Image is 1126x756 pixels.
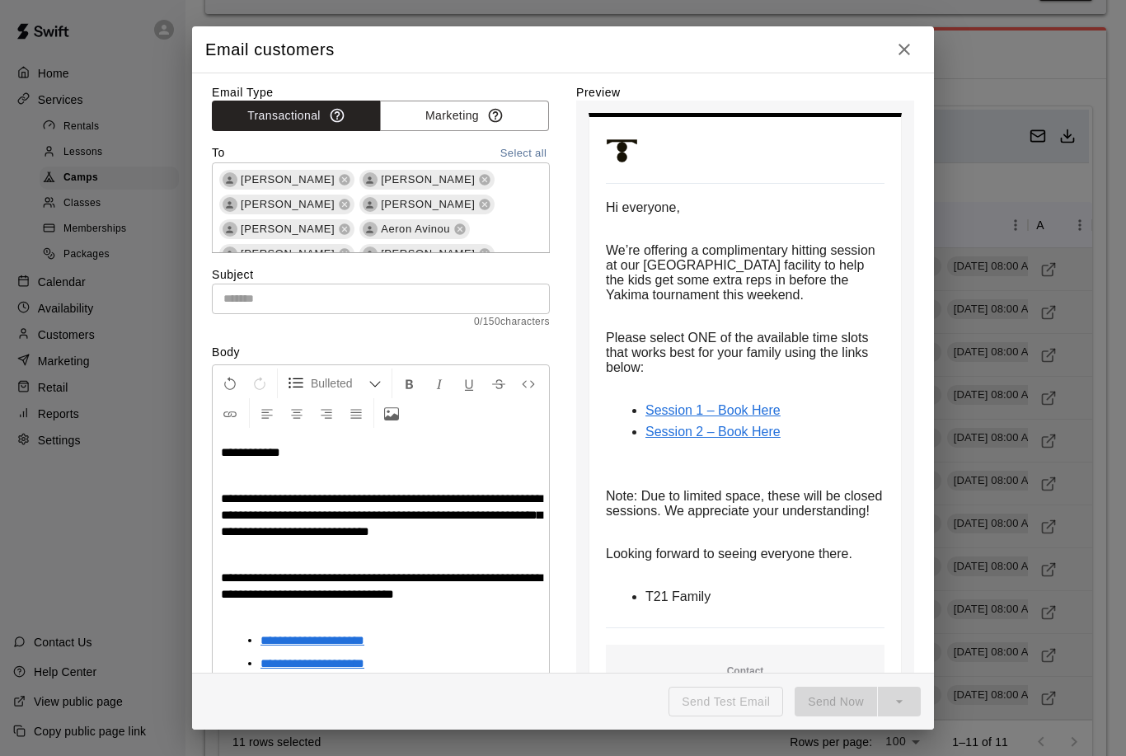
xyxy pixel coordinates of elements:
span: Looking forward to seeing everyone there. [606,547,852,561]
span: [PERSON_NAME] [234,221,341,237]
span: [PERSON_NAME] [234,246,341,262]
a: Session 2 – Book Here [645,425,781,439]
span: T21 Family [645,589,711,603]
div: [PERSON_NAME] [359,195,495,214]
button: Redo [246,369,274,398]
label: Preview [576,84,914,101]
span: [PERSON_NAME] [234,196,341,213]
h5: Email customers [205,39,335,61]
span: [PERSON_NAME] [234,171,341,188]
div: Christina Strudwick [363,197,378,212]
button: Select all [497,144,550,163]
button: Format Italics [425,369,453,398]
span: Aeron Avinou [374,221,457,237]
button: Insert Code [514,369,542,398]
div: Aeron Avinou [359,219,470,239]
label: Email Type [212,84,550,101]
div: [PERSON_NAME] [219,170,354,190]
a: Session 1 – Book Here [645,403,781,417]
span: [PERSON_NAME] [374,246,481,262]
img: T21 Performance Inc. [606,134,639,167]
button: Transactional [212,101,381,131]
label: To [212,144,225,163]
span: Bulleted List [311,375,368,392]
button: Marketing [380,101,549,131]
div: [PERSON_NAME] [219,195,354,214]
div: split button [795,687,921,717]
div: John Tam [223,222,237,237]
div: Tovah Gertner [223,197,237,212]
button: Format Strikethrough [485,369,513,398]
span: Please select ONE of the available time slots that works best for your family using the links below: [606,331,872,374]
button: Center Align [283,398,311,428]
span: [PERSON_NAME] [374,171,481,188]
button: Undo [216,369,244,398]
button: Format Underline [455,369,483,398]
button: Right Align [312,398,340,428]
span: 0 / 150 characters [212,314,550,331]
div: Mike Kaila [223,247,237,261]
div: Aeron Avinou [363,222,378,237]
div: [PERSON_NAME] [359,244,495,264]
button: Left Align [253,398,281,428]
button: Justify Align [342,398,370,428]
span: We’re offering a complimentary hitting session at our [GEOGRAPHIC_DATA] facility to help the kids... [606,243,879,302]
div: Nicole Ford [363,172,378,187]
button: Formatting Options [281,369,388,398]
div: [PERSON_NAME] [219,219,354,239]
div: [PERSON_NAME] [359,170,495,190]
button: Insert Link [216,398,244,428]
div: Martyn Smith [363,247,378,261]
label: Subject [212,266,550,283]
span: Hi everyone, [606,200,680,214]
p: Contact [612,664,878,679]
label: Body [212,344,550,360]
span: Note: Due to limited space, these will be closed sessions. We appreciate your understanding! [606,489,886,518]
div: [PERSON_NAME] [219,244,354,264]
span: [PERSON_NAME] [374,196,481,213]
button: Format Bold [396,369,424,398]
div: Jeff Nash [223,172,237,187]
button: Upload Image [378,398,406,428]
